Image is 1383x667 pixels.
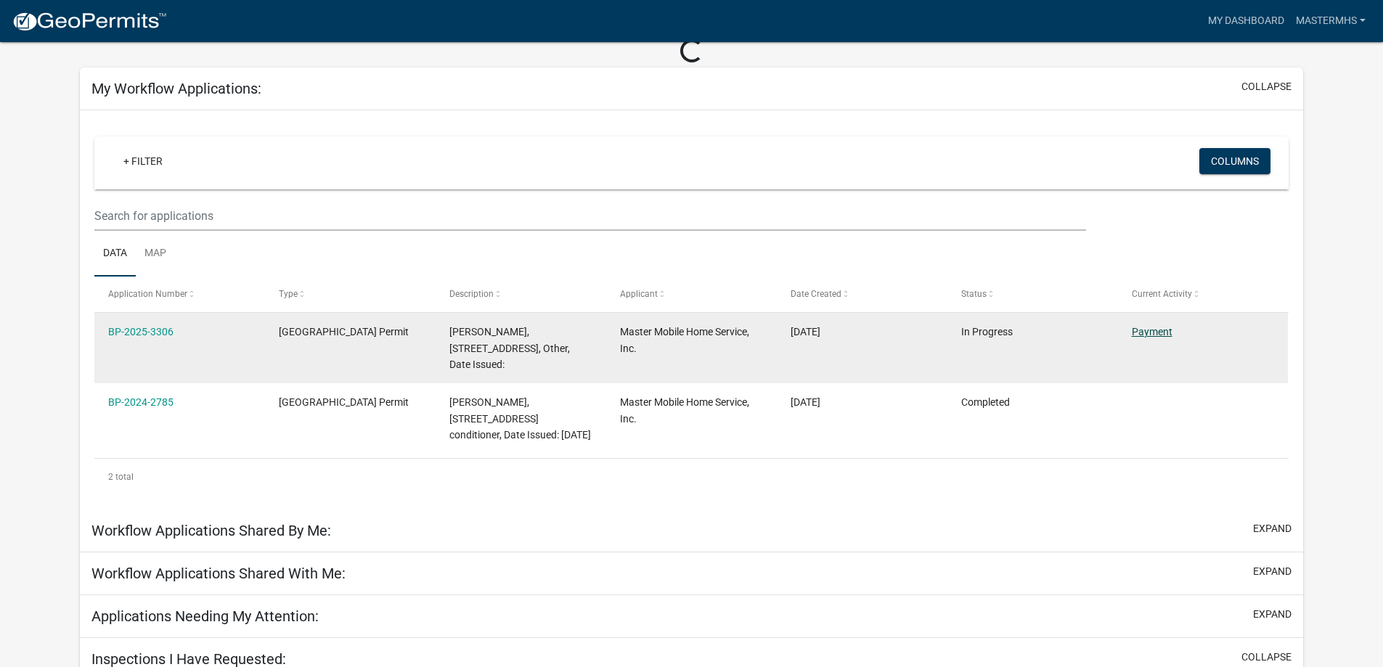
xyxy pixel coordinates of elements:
[91,522,331,539] h5: Workflow Applications Shared By Me:
[449,289,494,299] span: Description
[91,80,261,97] h5: My Workflow Applications:
[961,396,1010,408] span: Completed
[961,289,987,299] span: Status
[108,289,187,299] span: Application Number
[1132,326,1172,337] a: Payment
[279,289,298,299] span: Type
[961,326,1013,337] span: In Progress
[279,326,409,337] span: Isanti County Building Permit
[1253,607,1292,622] button: expand
[94,277,265,311] datatable-header-cell: Application Number
[620,396,749,425] span: Master Mobile Home Service, Inc.
[108,326,174,337] a: BP-2025-3306
[1253,521,1292,536] button: expand
[94,201,1085,231] input: Search for applications
[108,396,174,408] a: BP-2024-2785
[1241,79,1292,94] button: collapse
[947,277,1117,311] datatable-header-cell: Status
[91,565,346,582] h5: Workflow Applications Shared With Me:
[279,396,409,408] span: Isanti County Building Permit
[777,277,947,311] datatable-header-cell: Date Created
[1290,7,1371,35] a: MasterMHS
[620,326,749,354] span: Master Mobile Home Service, Inc.
[94,459,1289,495] div: 2 total
[265,277,436,311] datatable-header-cell: Type
[80,110,1303,510] div: collapse
[791,396,820,408] span: 07/02/2024
[1199,148,1270,174] button: Columns
[1117,277,1288,311] datatable-header-cell: Current Activity
[449,326,570,371] span: DARRELL CORRIER, 38830 RENDOVA ST NE, Other, Date Issued:
[606,277,777,311] datatable-header-cell: Applicant
[791,289,841,299] span: Date Created
[1253,564,1292,579] button: expand
[112,148,174,174] a: + Filter
[791,326,820,337] span: 09/24/2025
[620,289,658,299] span: Applicant
[136,231,175,277] a: Map
[1241,650,1292,665] button: collapse
[94,231,136,277] a: Data
[449,396,591,441] span: TIMOTHY D LABEAU, 38846 OKINAWA ST NE, Air conditioner, Date Issued: 07/22/2024
[1132,289,1192,299] span: Current Activity
[436,277,606,311] datatable-header-cell: Description
[91,607,319,625] h5: Applications Needing My Attention:
[1202,7,1290,35] a: My Dashboard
